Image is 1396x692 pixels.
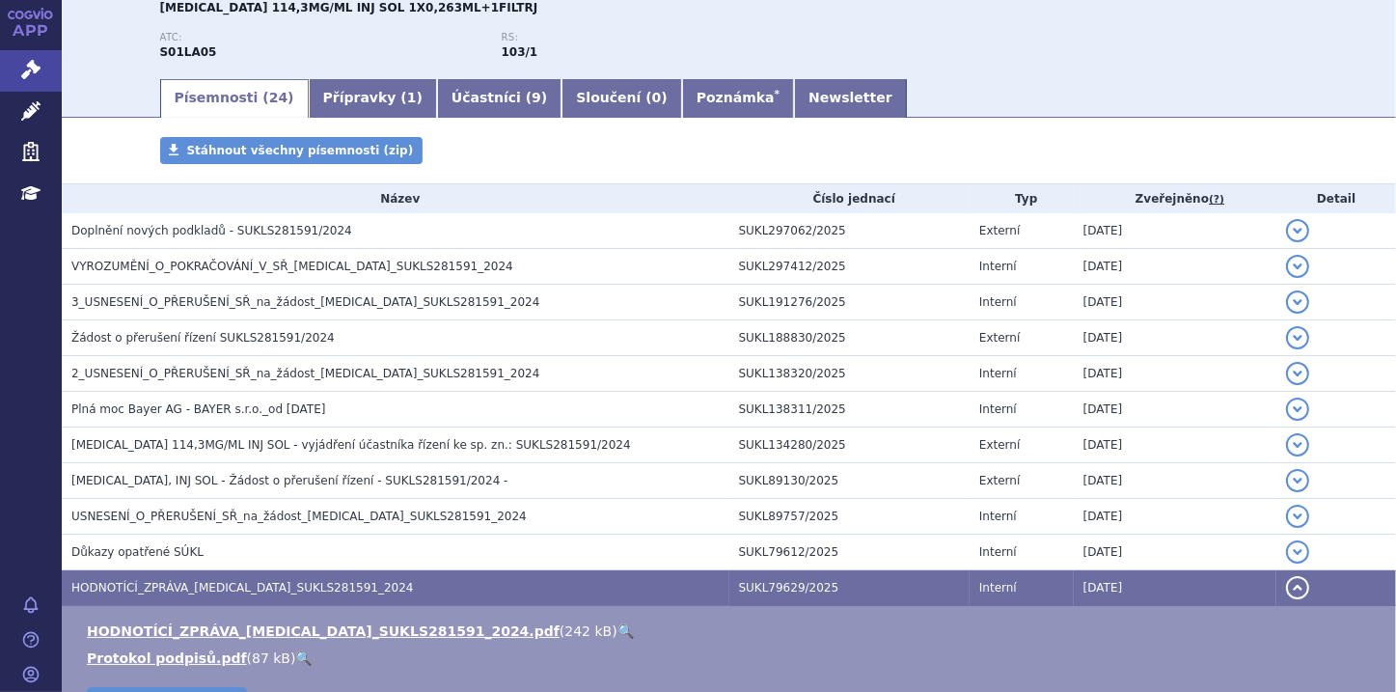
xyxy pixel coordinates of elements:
span: 87 kB [252,650,290,666]
span: 24 [269,90,287,105]
a: 🔍 [295,650,312,666]
a: Poznámka* [682,79,794,118]
span: [MEDICAL_DATA] 114,3MG/ML INJ SOL 1X0,263ML+1FILTRJ [160,1,538,14]
a: Písemnosti (24) [160,79,309,118]
td: [DATE] [1074,249,1277,285]
strong: látky k terapii věkem podmíněné makulární degenerace, lok. [502,45,538,59]
abbr: (?) [1209,193,1224,207]
span: Interní [979,295,1017,309]
button: detail [1286,398,1309,421]
span: 9 [532,90,541,105]
span: Externí [979,474,1020,487]
th: Detail [1276,184,1396,213]
button: detail [1286,433,1309,457]
td: [DATE] [1074,392,1277,428]
span: Důkazy opatřené SÚKL [71,545,204,559]
td: [DATE] [1074,213,1277,249]
button: detail [1286,219,1309,242]
td: [DATE] [1074,570,1277,606]
li: ( ) [87,622,1377,641]
button: detail [1286,505,1309,528]
span: Interní [979,367,1017,380]
th: Název [62,184,729,213]
button: detail [1286,362,1309,385]
span: EYLEA, INJ SOL - Žádost o přerušení řízení - SUKLS281591/2024 - [71,474,507,487]
span: Interní [979,402,1017,416]
span: 1 [407,90,417,105]
button: detail [1286,255,1309,278]
a: Protokol podpisů.pdf [87,650,247,666]
td: [DATE] [1074,356,1277,392]
span: 3_USNESENÍ_O_PŘERUŠENÍ_SŘ_na_žádost_EYLEA_SUKLS281591_2024 [71,295,539,309]
td: SUKL297412/2025 [729,249,970,285]
td: [DATE] [1074,320,1277,356]
td: SUKL89130/2025 [729,463,970,499]
a: 🔍 [617,623,634,639]
th: Číslo jednací [729,184,970,213]
td: SUKL138311/2025 [729,392,970,428]
span: Interní [979,260,1017,273]
p: ATC: [160,32,482,43]
td: [DATE] [1074,535,1277,570]
span: EYLEA 114,3MG/ML INJ SOL - vyjádření účastníka řízení ke sp. zn.: SUKLS281591/2024 [71,438,631,452]
span: Externí [979,331,1020,345]
span: USNESENÍ_O_PŘERUŠENÍ_SŘ_na_žádost_EYLEA_SUKLS281591_2024 [71,510,527,523]
td: [DATE] [1074,285,1277,320]
span: Doplnění nových podkladů - SUKLS281591/2024 [71,224,352,237]
a: Účastníci (9) [437,79,561,118]
th: Typ [970,184,1074,213]
td: SUKL134280/2025 [729,428,970,463]
li: ( ) [87,649,1377,668]
span: Externí [979,224,1020,237]
td: [DATE] [1074,499,1277,535]
span: 2_USNESENÍ_O_PŘERUŠENÍ_SŘ_na_žádost_EYLEA_SUKLS281591_2024 [71,367,539,380]
span: HODNOTÍCÍ_ZPRÁVA_EYLEA_SUKLS281591_2024 [71,581,414,595]
a: Newsletter [794,79,907,118]
td: SUKL191276/2025 [729,285,970,320]
span: Interní [979,581,1017,595]
th: Zveřejněno [1074,184,1277,213]
a: Stáhnout všechny písemnosti (zip) [160,137,424,164]
button: detail [1286,291,1309,314]
td: [DATE] [1074,463,1277,499]
td: SUKL79612/2025 [729,535,970,570]
strong: AFLIBERCEPT [160,45,217,59]
a: HODNOTÍCÍ_ZPRÁVA_[MEDICAL_DATA]_SUKLS281591_2024.pdf [87,623,560,639]
button: detail [1286,540,1309,564]
span: Externí [979,438,1020,452]
span: Interní [979,510,1017,523]
span: Stáhnout všechny písemnosti (zip) [187,144,414,157]
span: Plná moc Bayer AG - BAYER s.r.o._od 1.4.2025 [71,402,325,416]
p: RS: [502,32,824,43]
td: SUKL79629/2025 [729,570,970,606]
span: Žádost o přerušení řízení SUKLS281591/2024 [71,331,335,345]
td: SUKL188830/2025 [729,320,970,356]
span: VYROZUMĚNÍ_O_POKRAČOVÁNÍ_V_SŘ_EYLEA_SUKLS281591_2024 [71,260,513,273]
span: Interní [979,545,1017,559]
a: Sloučení (0) [561,79,681,118]
button: detail [1286,576,1309,599]
td: SUKL297062/2025 [729,213,970,249]
button: detail [1286,469,1309,492]
td: [DATE] [1074,428,1277,463]
button: detail [1286,326,1309,349]
span: 242 kB [564,623,612,639]
a: Přípravky (1) [309,79,437,118]
td: SUKL138320/2025 [729,356,970,392]
td: SUKL89757/2025 [729,499,970,535]
span: 0 [652,90,662,105]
